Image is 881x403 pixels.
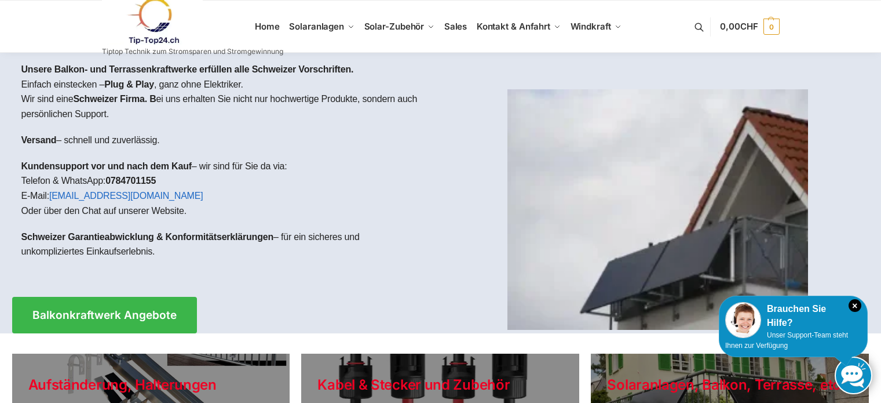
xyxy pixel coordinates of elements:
span: 0,00 [720,21,758,32]
span: Kontakt & Anfahrt [477,21,550,32]
a: Solar-Zubehör [359,1,439,53]
p: – für ein sicheres und unkompliziertes Einkaufserlebnis. [21,230,432,259]
strong: Plug & Play [104,79,154,89]
span: Sales [444,21,467,32]
a: Solaranlagen [284,1,359,53]
span: Windkraft [571,21,611,32]
span: Balkonkraftwerk Angebote [32,310,177,321]
a: Balkonkraftwerk Angebote [12,297,197,333]
div: Brauchen Sie Hilfe? [725,302,861,330]
span: Solar-Zubehör [364,21,425,32]
p: Wir sind eine ei uns erhalten Sie nicht nur hochwertige Produkte, sondern auch persönlichen Support. [21,92,432,121]
a: 0,00CHF 0 [720,9,779,44]
span: 0 [763,19,780,35]
img: Customer service [725,302,761,338]
span: CHF [740,21,758,32]
img: Home 1 [507,89,808,330]
i: Schließen [849,299,861,312]
a: Windkraft [565,1,626,53]
strong: Schweizer Garantieabwicklung & Konformitätserklärungen [21,232,274,242]
span: Solaranlagen [289,21,344,32]
a: [EMAIL_ADDRESS][DOMAIN_NAME] [49,191,203,201]
p: – wir sind für Sie da via: Telefon & WhatsApp: E-Mail: Oder über den Chat auf unserer Website. [21,159,432,218]
strong: 0784701155 [105,176,156,186]
p: – schnell und zuverlässig. [21,133,432,148]
strong: Kundensupport vor und nach dem Kauf [21,161,192,171]
strong: Schweizer Firma. B [73,94,156,104]
p: Tiptop Technik zum Stromsparen und Stromgewinnung [102,48,283,55]
a: Kontakt & Anfahrt [471,1,565,53]
strong: Unsere Balkon- und Terrassenkraftwerke erfüllen alle Schweizer Vorschriften. [21,64,354,74]
a: Sales [439,1,471,53]
strong: Versand [21,135,57,145]
span: Unser Support-Team steht Ihnen zur Verfügung [725,331,848,350]
div: Einfach einstecken – , ganz ohne Elektriker. [12,53,441,279]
